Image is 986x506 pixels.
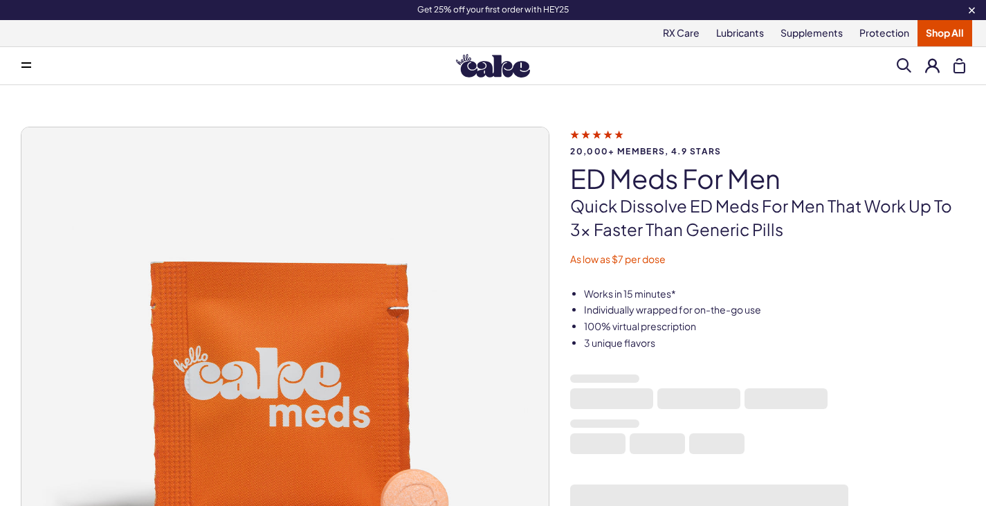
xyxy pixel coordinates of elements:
[772,20,851,46] a: Supplements
[584,336,965,350] li: 3 unique flavors
[708,20,772,46] a: Lubricants
[655,20,708,46] a: RX Care
[456,54,530,78] img: Hello Cake
[570,128,965,156] a: 20,000+ members, 4.9 stars
[584,320,965,334] li: 100% virtual prescription
[584,287,965,301] li: Works in 15 minutes*
[570,253,965,266] p: As low as $7 per dose
[917,20,972,46] a: Shop All
[570,164,965,193] h1: ED Meds for Men
[584,303,965,317] li: Individually wrapped for on-the-go use
[570,147,965,156] span: 20,000+ members, 4.9 stars
[851,20,917,46] a: Protection
[570,195,965,241] p: Quick dissolve ED Meds for men that work up to 3x faster than generic pills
